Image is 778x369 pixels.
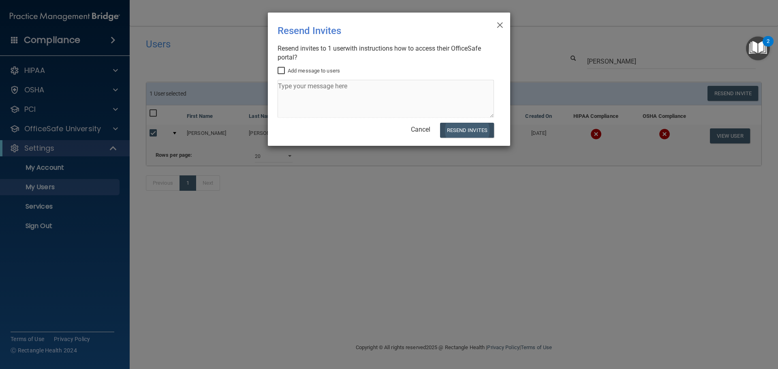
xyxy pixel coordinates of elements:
[278,19,467,43] div: Resend Invites
[278,44,494,62] div: Resend invites to 1 user with instructions how to access their OfficeSafe portal?
[278,68,287,74] input: Add message to users
[496,16,504,32] span: ×
[411,126,430,133] a: Cancel
[746,36,770,60] button: Open Resource Center, 2 new notifications
[767,41,769,52] div: 2
[440,123,494,138] button: Resend Invites
[278,66,340,76] label: Add message to users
